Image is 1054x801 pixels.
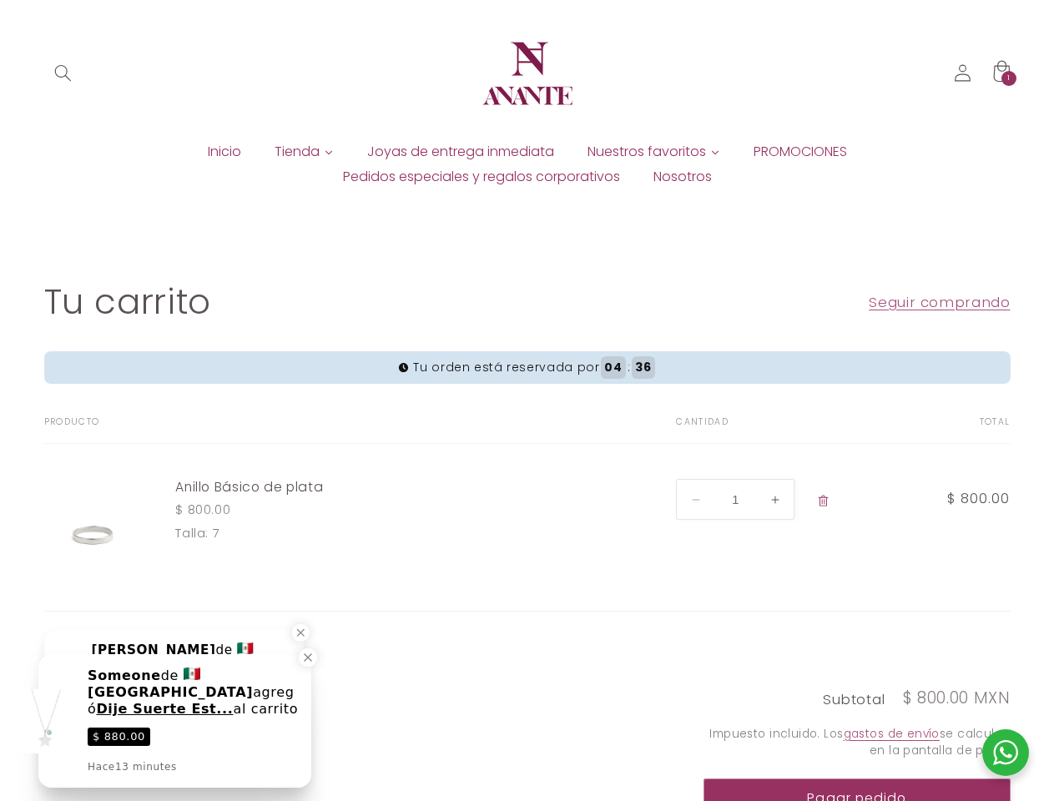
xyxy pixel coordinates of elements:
a: gastos de envío [844,726,940,742]
th: Producto [44,417,624,444]
div: Close a notification [299,648,317,667]
span: Tienda [275,143,320,161]
div: 36 [632,356,654,378]
a: Eliminar Anillo Básico de plata - 7 [808,483,839,519]
span: Dije Suerte Est... [96,701,233,717]
th: Cantidad [623,417,890,444]
a: Nuestros favoritos [571,139,737,164]
h2: Subtotal [823,693,885,707]
span: Someone [88,667,161,683]
div: Hace [88,759,177,774]
a: Inicio [191,139,258,164]
summary: Búsqueda [44,54,83,93]
div: Close a notification [292,624,310,642]
div: 04 [601,356,625,378]
span: PROMOCIONES [754,143,847,161]
img: ImagePreview [13,689,78,753]
a: Pedidos especiales y regalos corporativos [326,164,637,189]
span: [GEOGRAPHIC_DATA] [88,684,253,700]
span: 1 [1007,71,1011,86]
img: Flat Country [184,667,200,680]
a: PROMOCIONES [737,139,864,164]
img: Anante Joyería | Diseño en plata y oro [477,23,577,123]
a: Nosotros [637,164,729,189]
a: Tienda [258,139,350,164]
div: : [601,356,654,378]
span: Pedidos especiales y regalos corporativos [343,168,620,186]
a: Seguir comprando [869,290,1010,315]
a: Anillo Básico de plata [175,479,438,496]
h1: Tu carrito [44,280,211,325]
span: Nosotros [653,168,712,186]
div: de agregó al carrito [88,667,301,718]
span: $ 800.00 [925,488,1011,509]
th: Total [890,417,1011,444]
span: $ 880.00 [88,728,150,746]
small: Impuesto incluido. Los se calculan en la pantalla de pago. [704,726,1011,759]
a: Anante Joyería | Diseño en plata y oro [471,17,584,130]
input: Cantidad para Anillo Básico de plata [714,479,756,520]
span: 13 [115,761,129,773]
dd: 7 [213,525,220,542]
dt: Talla: [175,525,209,542]
span: Nuestros favoritos [588,143,706,161]
span: minutes [133,761,177,773]
a: Joyas de entrega inmediata [350,139,571,164]
div: $ 800.00 [175,501,438,520]
p: $ 800.00 MXN [903,691,1011,707]
span: Inicio [208,143,241,161]
div: Tu orden está reservada por [413,356,656,378]
span: Joyas de entrega inmediata [367,143,554,161]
